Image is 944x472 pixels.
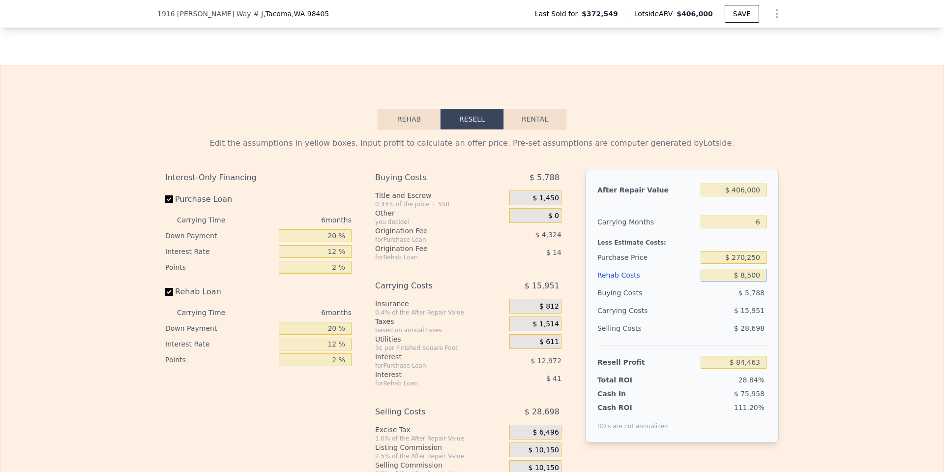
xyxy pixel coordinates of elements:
div: 1.6% of the After Repair Value [375,435,505,442]
input: Purchase Loan [165,195,173,203]
span: , Tacoma [263,9,329,19]
span: $ 15,951 [525,277,560,295]
div: for Rehab Loan [375,379,485,387]
div: Cash In [597,389,659,399]
button: Resell [441,109,503,129]
span: $406,000 [677,10,713,18]
input: Rehab Loan [165,288,173,296]
span: 28.84% [738,376,765,384]
button: Rental [503,109,566,129]
div: for Purchase Loan [375,236,485,244]
button: Show Options [767,4,787,24]
span: $ 28,698 [734,324,765,332]
span: $ 5,788 [738,289,765,297]
span: $ 812 [539,302,559,311]
span: $ 15,951 [734,307,765,315]
div: Cash ROI [597,403,668,412]
div: Excise Tax [375,425,505,435]
span: $ 1,450 [532,194,559,203]
span: 1916 [PERSON_NAME] Way # J [157,9,263,19]
div: Buying Costs [375,169,485,187]
div: based on annual taxes [375,326,505,334]
div: Total ROI [597,375,659,385]
label: Purchase Loan [165,190,275,208]
div: Down Payment [165,228,275,244]
div: Origination Fee [375,244,485,253]
div: 0.4% of the After Repair Value [375,309,505,316]
div: Buying Costs [597,284,697,302]
span: $ 10,150 [529,446,559,455]
div: Points [165,352,275,368]
div: Interest [375,370,485,379]
div: Listing Commission [375,442,505,452]
div: Resell Profit [597,353,697,371]
div: Down Payment [165,320,275,336]
span: 111.20% [734,404,765,411]
button: Rehab [378,109,441,129]
div: 6 months [245,212,352,228]
div: Purchase Price [597,249,697,266]
div: Carrying Costs [375,277,485,295]
div: Rehab Costs [597,266,697,284]
span: , WA 98405 [292,10,329,18]
span: $ 75,958 [734,390,765,398]
span: $ 14 [546,249,561,256]
div: Other [375,208,505,218]
span: $ 611 [539,338,559,346]
div: Interest Rate [165,244,275,259]
div: Taxes [375,316,505,326]
div: Carrying Costs [597,302,659,319]
div: Insurance [375,299,505,309]
div: Selling Costs [597,319,697,337]
div: Carrying Time [177,305,241,320]
label: Rehab Loan [165,283,275,301]
div: Carrying Time [177,212,241,228]
span: $ 1,514 [532,320,559,329]
div: Interest-Only Financing [165,169,352,187]
div: for Purchase Loan [375,362,485,370]
div: Edit the assumptions in yellow boxes. Input profit to calculate an offer price. Pre-set assumptio... [165,137,779,149]
div: Interest Rate [165,336,275,352]
div: you decide! [375,218,505,226]
div: 6 months [245,305,352,320]
div: Points [165,259,275,275]
span: $ 28,698 [525,403,560,421]
div: Interest [375,352,485,362]
div: ROIs are not annualized [597,412,668,430]
div: Title and Escrow [375,190,505,200]
div: Utilities [375,334,505,344]
span: $ 12,972 [531,357,561,365]
span: Lotside ARV [634,9,677,19]
span: Last Sold for [535,9,582,19]
span: $ 5,788 [530,169,560,187]
span: $ 4,324 [535,231,561,239]
span: $372,549 [582,9,618,19]
button: SAVE [725,5,759,23]
div: 0.33% of the price + 550 [375,200,505,208]
div: Origination Fee [375,226,485,236]
div: Less Estimate Costs: [597,231,767,249]
div: Selling Commission [375,460,505,470]
div: 3¢ per Finished Square Foot [375,344,505,352]
span: $ 6,496 [532,428,559,437]
div: 2.5% of the After Repair Value [375,452,505,460]
div: for Rehab Loan [375,253,485,261]
div: Carrying Months [597,213,697,231]
span: $ 0 [548,212,559,220]
div: After Repair Value [597,181,697,199]
span: $ 41 [546,375,561,382]
div: Selling Costs [375,403,485,421]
